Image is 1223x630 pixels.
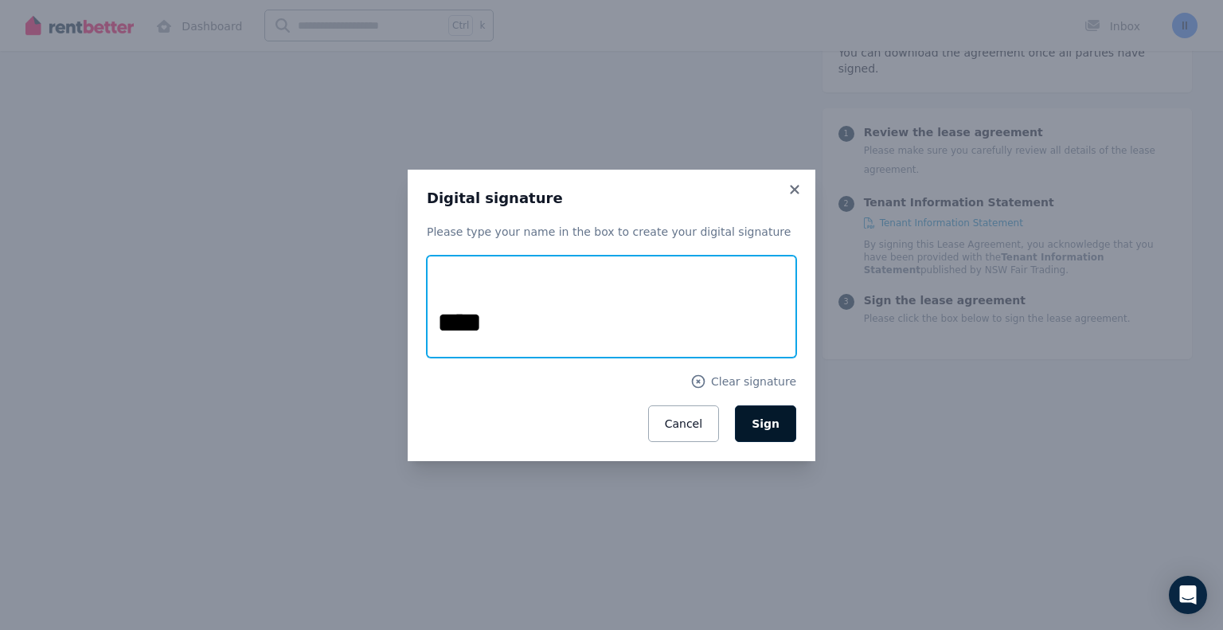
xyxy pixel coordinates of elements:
[735,405,796,442] button: Sign
[752,417,780,430] span: Sign
[1169,576,1207,614] div: Open Intercom Messenger
[711,374,796,389] span: Clear signature
[648,405,719,442] button: Cancel
[427,224,796,240] p: Please type your name in the box to create your digital signature
[427,189,796,208] h3: Digital signature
